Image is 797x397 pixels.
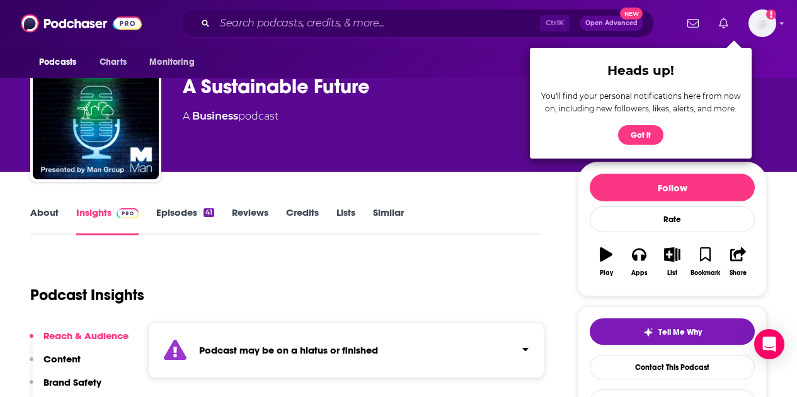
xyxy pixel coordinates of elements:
section: Click to expand status details [148,322,544,378]
img: User Profile [748,9,776,37]
button: Bookmark [689,239,721,284]
div: 41 [204,208,214,217]
button: Share [722,239,755,284]
img: A Sustainable Future [33,53,159,179]
button: Apps [622,239,655,284]
strong: Podcast may be on a hiatus or finished [199,344,378,356]
div: Apps [631,269,648,277]
a: InsightsPodchaser Pro [76,206,139,235]
span: Monitoring [149,53,194,71]
button: Follow [590,174,755,201]
span: Ctrl K [540,15,570,31]
h1: Podcast Insights [30,286,144,305]
a: Business [192,110,238,122]
a: Reviews [232,206,268,235]
p: Reach & Audience [43,330,129,342]
img: Podchaser - Follow, Share and Rate Podcasts [21,11,142,35]
a: Similar [373,206,404,235]
div: Rate [590,206,755,232]
a: Show notifications dropdown [714,13,733,34]
a: Contact This Podcast [590,355,755,379]
button: Open AdvancedNew [580,16,643,31]
a: Lists [336,206,355,235]
button: Reach & Audience [30,330,129,353]
span: New [620,8,643,20]
a: Credits [286,206,319,235]
div: A podcast [183,109,278,124]
a: Episodes41 [156,206,214,235]
svg: Add a profile image [766,9,776,20]
div: Play [600,269,613,277]
img: tell me why sparkle [643,327,653,337]
div: Open Intercom Messenger [754,329,784,359]
span: Podcasts [39,53,76,71]
button: open menu [140,50,210,74]
p: Brand Safety [43,376,101,388]
a: Show notifications dropdown [682,13,704,34]
button: open menu [30,50,93,74]
div: Heads up! [540,63,742,78]
button: Got it [618,125,663,145]
span: Logged in as CierraSunPR [748,9,776,37]
input: Search podcasts, credits, & more... [215,13,540,33]
button: Show profile menu [748,9,776,37]
div: Search podcasts, credits, & more... [180,9,654,38]
button: tell me why sparkleTell Me Why [590,318,755,345]
button: Play [590,239,622,284]
img: Podchaser Pro [117,208,139,218]
span: Charts [100,53,127,71]
button: Content [30,353,81,376]
div: Share [730,269,747,277]
a: About [30,206,59,235]
button: List [656,239,689,284]
div: You'll find your personal notifications here from now on, including new followers, likes, alerts,... [540,90,742,115]
span: Tell Me Why [658,327,702,337]
a: Charts [91,50,134,74]
div: List [667,269,677,277]
p: Content [43,353,81,365]
span: Open Advanced [585,20,638,26]
div: Bookmark [691,269,720,277]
